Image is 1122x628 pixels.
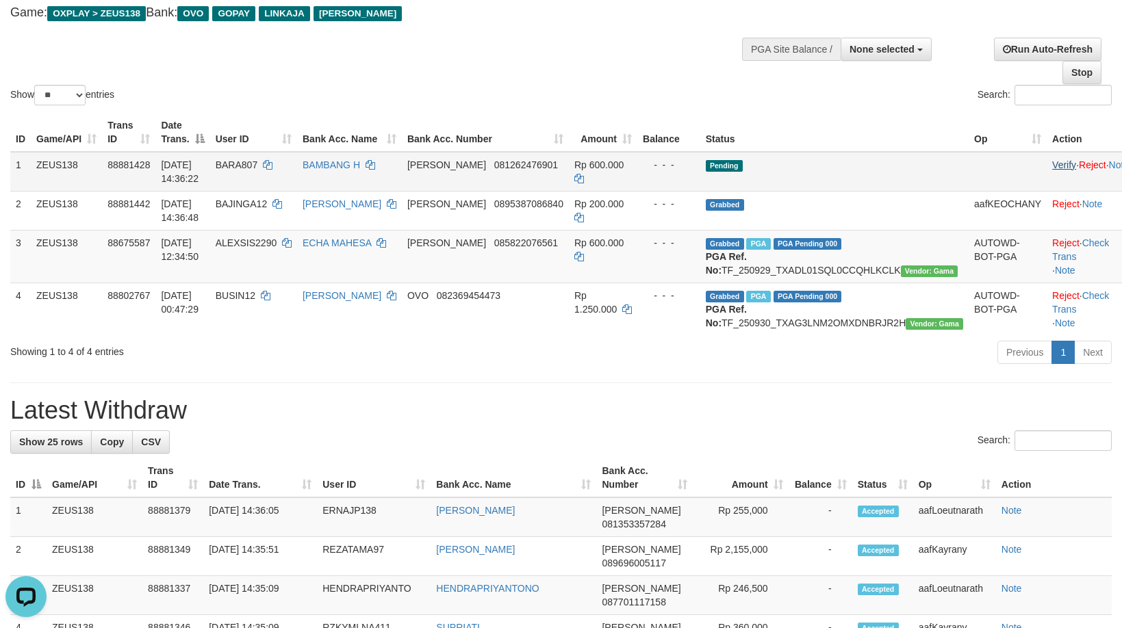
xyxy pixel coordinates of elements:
td: 88881349 [142,537,203,576]
b: PGA Ref. No: [706,304,747,328]
a: [PERSON_NAME] [436,505,515,516]
a: Note [1082,198,1103,209]
div: - - - [643,197,695,211]
a: Show 25 rows [10,430,92,454]
div: - - - [643,289,695,302]
span: [PERSON_NAME] [314,6,402,21]
span: OXPLAY > ZEUS138 [47,6,146,21]
span: OVO [407,290,429,301]
td: 88881337 [142,576,203,615]
span: [DATE] 14:36:48 [161,198,199,223]
td: AUTOWD-BOT-PGA [969,230,1047,283]
span: Accepted [858,506,899,517]
label: Search: [978,85,1112,105]
td: aafKayrany [913,537,996,576]
span: 88881442 [107,198,150,209]
td: 3 [10,230,31,283]
a: Previous [997,341,1052,364]
th: Bank Acc. Number: activate to sort column ascending [596,458,692,497]
td: aafLoeutnarath [913,576,996,615]
td: ZEUS138 [31,152,102,192]
td: TF_250930_TXAG3LNM2OMXDNBRJR2H [700,283,969,335]
span: Grabbed [706,291,744,302]
span: Show 25 rows [19,436,83,447]
span: Rp 1.250.000 [574,290,617,315]
th: Balance [637,113,700,152]
th: Trans ID: activate to sort column ascending [102,113,155,152]
span: Accepted [858,584,899,595]
th: Bank Acc. Name: activate to sort column ascending [431,458,596,497]
a: HENDRAPRIYANTONO [436,583,539,594]
th: Status [700,113,969,152]
span: Rp 600.000 [574,159,624,170]
th: Trans ID: activate to sort column ascending [142,458,203,497]
a: Check Trans [1052,237,1109,262]
a: Note [1002,544,1022,555]
span: Copy 081353357284 to clipboard [602,519,665,529]
a: Reject [1052,290,1080,301]
span: 88675587 [107,237,150,248]
th: Amount: activate to sort column ascending [693,458,789,497]
span: Copy [100,436,124,447]
span: Copy 087701117158 to clipboard [602,597,665,607]
span: ALEXSIS2290 [216,237,277,248]
span: Grabbed [706,238,744,250]
span: [PERSON_NAME] [407,237,486,248]
label: Show entries [10,85,114,105]
td: 1 [10,497,47,537]
span: Marked by aafsreyleap [746,291,770,302]
h1: Latest Withdraw [10,397,1112,424]
td: Rp 246,500 [693,576,789,615]
span: LINKAJA [259,6,310,21]
th: ID [10,113,31,152]
span: [PERSON_NAME] [407,198,486,209]
td: - [789,537,852,576]
td: 2 [10,537,47,576]
td: Rp 2,155,000 [693,537,789,576]
th: ID: activate to sort column descending [10,458,47,497]
th: Bank Acc. Number: activate to sort column ascending [402,113,569,152]
span: BARA807 [216,159,257,170]
td: - [789,497,852,537]
td: [DATE] 14:36:05 [203,497,317,537]
a: [PERSON_NAME] [303,290,381,301]
td: aafLoeutnarath [913,497,996,537]
th: Game/API: activate to sort column ascending [47,458,142,497]
span: Accepted [858,545,899,556]
span: Marked by aafpengsreynich [746,238,770,250]
span: Vendor URL: https://trx31.1velocity.biz [906,318,963,330]
th: User ID: activate to sort column ascending [317,458,431,497]
span: [PERSON_NAME] [602,583,680,594]
a: ECHA MAHESA [303,237,371,248]
td: 1 [10,152,31,192]
a: Note [1002,505,1022,516]
span: Copy 085822076561 to clipboard [494,237,558,248]
span: [DATE] 12:34:50 [161,237,199,262]
span: Rp 600.000 [574,237,624,248]
h4: Game: Bank: [10,6,735,20]
th: Op: activate to sort column ascending [913,458,996,497]
td: [DATE] 14:35:51 [203,537,317,576]
span: Grabbed [706,199,744,211]
span: OVO [177,6,209,21]
a: Reject [1052,198,1080,209]
a: Note [1002,583,1022,594]
td: ERNAJP138 [317,497,431,537]
a: Reject [1052,237,1080,248]
select: Showentries [34,85,86,105]
span: [PERSON_NAME] [407,159,486,170]
span: Copy 081262476901 to clipboard [494,159,558,170]
span: None selected [850,44,915,55]
td: REZATAMA97 [317,537,431,576]
th: Balance: activate to sort column ascending [789,458,852,497]
a: Copy [91,430,133,454]
td: ZEUS138 [31,191,102,230]
td: ZEUS138 [31,230,102,283]
a: Check Trans [1052,290,1109,315]
th: Op: activate to sort column ascending [969,113,1047,152]
a: CSV [132,430,170,454]
th: Date Trans.: activate to sort column ascending [203,458,317,497]
a: Run Auto-Refresh [994,38,1101,61]
span: PGA Pending [774,291,842,302]
span: [DATE] 00:47:29 [161,290,199,315]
